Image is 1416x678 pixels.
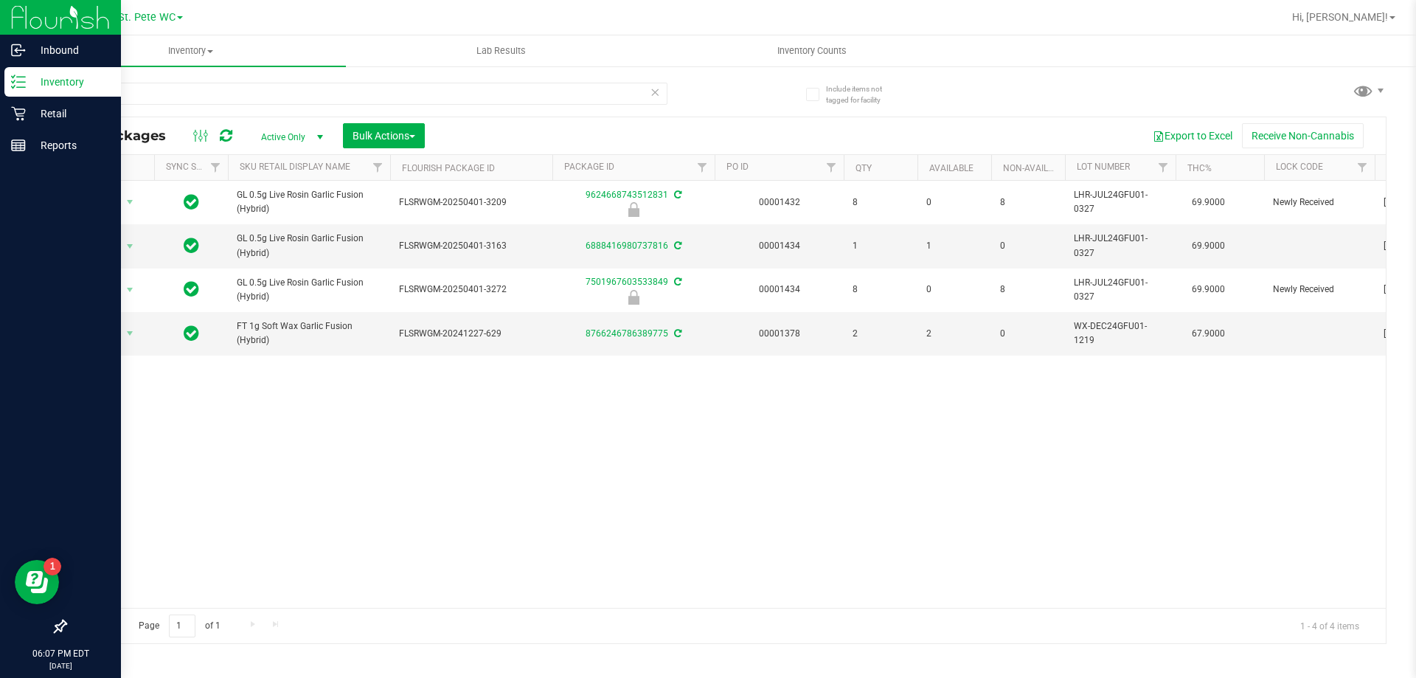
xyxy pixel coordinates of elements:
span: 0 [926,196,982,210]
span: Sync from Compliance System [672,277,681,287]
span: WX-DEC24GFU01-1219 [1074,319,1167,347]
p: 06:07 PM EDT [7,647,114,660]
span: In Sync [184,192,199,212]
span: FLSRWGM-20250401-3209 [399,196,544,210]
a: Qty [855,163,872,173]
span: GL 0.5g Live Rosin Garlic Fusion (Hybrid) [237,276,381,304]
a: 00001432 [759,197,800,207]
span: 0 [1000,239,1056,253]
a: Sku Retail Display Name [240,162,350,172]
span: select [121,236,139,257]
inline-svg: Retail [11,106,26,121]
span: Include items not tagged for facility [826,83,900,105]
span: FLSRWGM-20250401-3272 [399,283,544,297]
span: St. Pete WC [118,11,176,24]
span: Page of 1 [126,615,232,637]
a: Available [929,163,974,173]
span: FLSRWGM-20241227-629 [399,327,544,341]
a: Filter [204,155,228,180]
a: 00001434 [759,241,800,251]
a: Lot Number [1077,162,1130,172]
div: Newly Received [550,202,717,217]
button: Export to Excel [1143,123,1242,148]
span: 8 [1000,283,1056,297]
span: In Sync [184,279,199,300]
span: Lab Results [457,44,546,58]
a: Filter [366,155,390,180]
span: 2 [926,327,982,341]
span: Clear [650,83,660,102]
a: Sync Status [166,162,223,172]
a: Filter [690,155,715,180]
iframe: Resource center unread badge [44,558,61,575]
a: PO ID [726,162,749,172]
span: FLSRWGM-20250401-3163 [399,239,544,253]
span: Hi, [PERSON_NAME]! [1292,11,1388,23]
span: Sync from Compliance System [672,328,681,339]
a: Flourish Package ID [402,163,495,173]
a: THC% [1187,163,1212,173]
a: Filter [1151,155,1176,180]
a: 00001434 [759,284,800,294]
span: Sync from Compliance System [672,241,681,251]
span: LHR-JUL24GFU01-0327 [1074,232,1167,260]
a: 8766246786389775 [586,328,668,339]
a: 6888416980737816 [586,241,668,251]
span: 8 [853,196,909,210]
a: Inventory [35,35,346,66]
span: 2 [853,327,909,341]
p: Retail [26,105,114,122]
span: In Sync [184,323,199,344]
inline-svg: Reports [11,138,26,153]
a: 00001378 [759,328,800,339]
a: Package ID [564,162,614,172]
span: GL 0.5g Live Rosin Garlic Fusion (Hybrid) [237,188,381,216]
span: FT 1g Soft Wax Garlic Fusion (Hybrid) [237,319,381,347]
span: select [121,280,139,300]
span: LHR-JUL24GFU01-0327 [1074,188,1167,216]
span: 1 - 4 of 4 items [1288,615,1371,637]
inline-svg: Inventory [11,75,26,89]
button: Receive Non-Cannabis [1242,123,1364,148]
span: LHR-JUL24GFU01-0327 [1074,276,1167,304]
a: Filter [1350,155,1375,180]
span: Inventory Counts [757,44,867,58]
div: Newly Received [550,290,717,305]
iframe: Resource center [15,560,59,604]
span: 69.9000 [1184,279,1232,300]
span: select [121,323,139,344]
span: 69.9000 [1184,192,1232,213]
span: 1 [853,239,909,253]
a: 9624668743512831 [586,190,668,200]
p: Inventory [26,73,114,91]
inline-svg: Inbound [11,43,26,58]
span: Sync from Compliance System [672,190,681,200]
p: Reports [26,136,114,154]
input: 1 [169,615,195,637]
p: Inbound [26,41,114,59]
span: 69.9000 [1184,235,1232,257]
button: Bulk Actions [343,123,425,148]
span: Inventory [35,44,346,58]
span: Newly Received [1273,283,1366,297]
p: [DATE] [7,660,114,671]
span: All Packages [77,128,181,144]
a: Inventory Counts [656,35,967,66]
span: select [121,192,139,212]
span: 8 [1000,196,1056,210]
span: Newly Received [1273,196,1366,210]
span: In Sync [184,235,199,256]
span: 8 [853,283,909,297]
a: Lab Results [346,35,656,66]
span: 0 [926,283,982,297]
span: 0 [1000,327,1056,341]
a: Lock Code [1276,162,1323,172]
a: Filter [819,155,844,180]
span: 67.9000 [1184,323,1232,345]
a: 7501967603533849 [586,277,668,287]
span: Bulk Actions [353,130,415,142]
input: Search Package ID, Item Name, SKU, Lot or Part Number... [65,83,667,105]
a: Non-Available [1003,163,1069,173]
span: GL 0.5g Live Rosin Garlic Fusion (Hybrid) [237,232,381,260]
